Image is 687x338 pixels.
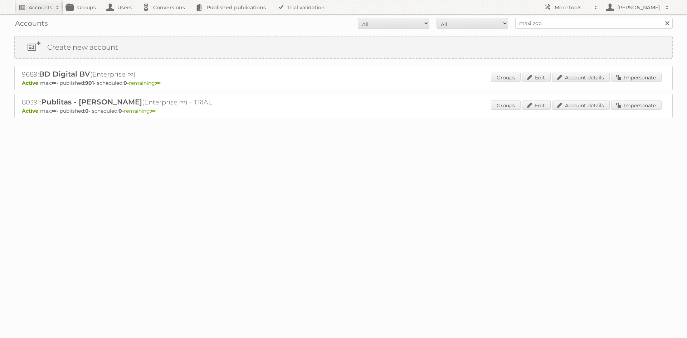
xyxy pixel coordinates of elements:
a: Impersonate [611,101,662,110]
strong: 0 [85,108,89,114]
strong: ∞ [156,80,161,86]
span: remaining: [124,108,156,114]
a: Edit [522,101,551,110]
h2: Accounts [29,4,52,11]
p: max: - published: - scheduled: - [22,80,665,86]
a: Create new account [15,36,672,58]
a: Groups [491,101,521,110]
h2: 80391: (Enterprise ∞) - TRIAL [22,98,272,107]
span: BD Digital BV [39,70,90,78]
strong: 0 [123,80,127,86]
span: Active [22,108,40,114]
p: max: - published: - scheduled: - [22,108,665,114]
span: remaining: [129,80,161,86]
span: Active [22,80,40,86]
h2: [PERSON_NAME] [615,4,662,11]
strong: ∞ [151,108,156,114]
strong: ∞ [52,108,57,114]
strong: 901 [85,80,94,86]
a: Account details [552,101,610,110]
h2: More tools [555,4,590,11]
strong: 0 [118,108,122,114]
strong: ∞ [52,80,57,86]
h2: 9689: (Enterprise ∞) [22,70,272,79]
a: Edit [522,73,551,82]
a: Account details [552,73,610,82]
a: Groups [491,73,521,82]
a: Impersonate [611,73,662,82]
span: Publitas - [PERSON_NAME] [41,98,142,106]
